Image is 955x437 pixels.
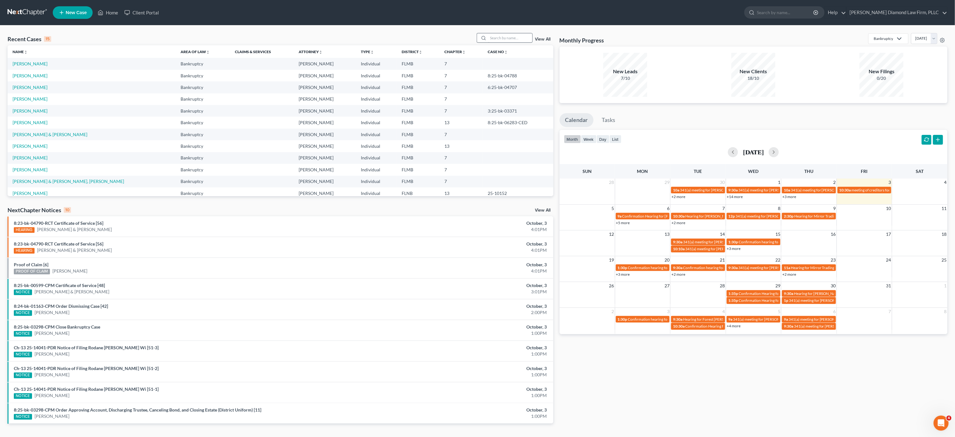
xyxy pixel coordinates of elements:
[121,7,162,18] a: Client Portal
[739,188,799,192] span: 341(a) meeting for [PERSON_NAME]
[294,105,356,117] td: [PERSON_NAME]
[666,308,670,315] span: 3
[784,317,788,322] span: 9a
[294,58,356,69] td: [PERSON_NAME]
[757,7,814,18] input: Search by name...
[13,191,47,196] a: [PERSON_NAME]
[671,220,685,225] a: +2 more
[722,205,726,212] span: 7
[719,230,726,238] span: 14
[673,214,685,218] span: 10:30a
[373,220,547,226] div: October, 3
[14,262,48,267] a: Proof of Claim [6]
[833,205,837,212] span: 9
[729,240,738,244] span: 1:30p
[729,265,738,270] span: 9:30a
[685,214,768,218] span: Hearing for [PERSON_NAME] & [PERSON_NAME]
[611,308,615,315] span: 2
[370,50,374,54] i: unfold_more
[664,179,670,186] span: 29
[673,324,685,329] span: 10:30a
[35,289,109,295] a: [PERSON_NAME] & [PERSON_NAME]
[373,372,547,378] div: 1:00PM
[775,230,781,238] span: 15
[609,230,615,238] span: 12
[294,70,356,81] td: [PERSON_NAME]
[181,49,210,54] a: Area of Lawunfold_more
[397,176,440,187] td: FLMB
[14,407,261,412] a: 8:25-bk-03298-CPM Order Approving Account, Discharging Trustee, Canceling Bond, and Closing Estat...
[839,188,851,192] span: 10:30a
[611,205,615,212] span: 5
[64,207,71,213] div: 10
[439,187,483,199] td: 13
[794,291,843,296] span: Hearing for [PERSON_NAME]
[13,179,124,184] a: [PERSON_NAME] & [PERSON_NAME], [PERSON_NAME]
[947,416,952,421] span: 4
[13,108,47,113] a: [PERSON_NAME]
[784,265,790,270] span: 11a
[397,187,440,199] td: FLNB
[775,256,781,264] span: 22
[791,188,851,192] span: 341(a) meeting for [PERSON_NAME]
[777,308,781,315] span: 5
[35,392,69,399] a: [PERSON_NAME]
[596,113,621,127] a: Tasks
[784,298,788,303] span: 1p
[356,129,397,140] td: Individual
[373,345,547,351] div: October, 3
[14,290,32,295] div: NOTICE
[14,220,103,226] a: 8:23-bk-04790-RCT Certificate of Service [56]
[13,96,47,102] a: [PERSON_NAME]
[294,164,356,175] td: [PERSON_NAME]
[483,70,553,81] td: 8:25-bk-04788
[356,58,397,69] td: Individual
[637,169,648,174] span: Mon
[462,50,466,54] i: unfold_more
[35,372,69,378] a: [PERSON_NAME]
[14,352,32,357] div: NOTICE
[176,164,230,175] td: Bankruptcy
[397,58,440,69] td: FLMB
[13,120,47,125] a: [PERSON_NAME]
[176,105,230,117] td: Bankruptcy
[860,75,903,81] div: 0/20
[560,36,604,44] h3: Monthly Progress
[13,167,47,172] a: [PERSON_NAME]
[176,81,230,93] td: Bankruptcy
[397,164,440,175] td: FLMB
[739,240,810,244] span: Confirmation hearing for [PERSON_NAME]
[14,366,159,371] a: Ch-13 25-14041-PDR Notice of Filing Rodane [PERSON_NAME] Wi [51-2]
[743,149,764,155] h2: [DATE]
[14,414,32,420] div: NOTICE
[8,35,51,43] div: Recent Cases
[294,176,356,187] td: [PERSON_NAME]
[729,214,735,218] span: 12p
[13,132,87,137] a: [PERSON_NAME] & [PERSON_NAME]
[37,226,112,233] a: [PERSON_NAME] & [PERSON_NAME]
[373,351,547,357] div: 1:00PM
[683,317,780,322] span: Hearing for Forest [PERSON_NAME] II & [PERSON_NAME]
[373,392,547,399] div: 1:00PM
[356,152,397,164] td: Individual
[782,194,796,199] a: +3 more
[673,188,679,192] span: 10a
[535,37,551,41] a: View All
[397,129,440,140] td: FLMB
[294,93,356,105] td: [PERSON_NAME]
[830,282,837,290] span: 30
[941,256,947,264] span: 25
[664,256,670,264] span: 20
[206,50,210,54] i: unfold_more
[8,206,71,214] div: NextChapter Notices
[483,81,553,93] td: 6:25-bk-04707
[789,317,849,322] span: 341(a) meeting for [PERSON_NAME]
[373,289,547,295] div: 3:01PM
[14,303,108,309] a: 8:24-bk-01163-CPM Order Dismissing Case [42]
[373,309,547,316] div: 2:00PM
[439,81,483,93] td: 7
[294,187,356,199] td: [PERSON_NAME]
[402,49,423,54] a: Districtunfold_more
[356,105,397,117] td: Individual
[439,140,483,152] td: 13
